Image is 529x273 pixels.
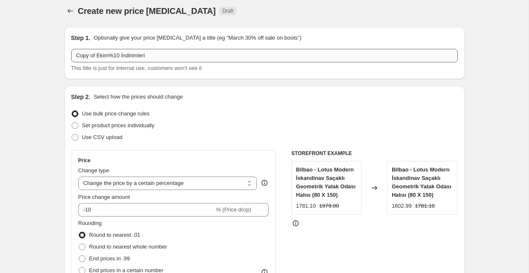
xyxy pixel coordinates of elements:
[82,122,155,128] span: Set product prices individually
[296,202,316,210] div: 1781.10
[216,206,251,213] span: % (Price drop)
[71,49,458,62] input: 30% off holiday sale
[291,150,458,157] h6: STOREFRONT EXAMPLE
[296,166,355,198] span: Bilbao - Lotus Modern İskandinav Saçaklı Geometrik Yatak Odası Halısı (80 X 150)
[94,34,301,42] p: Optionally give your price [MEDICAL_DATA] a title (eg "March 30% off sale on boots")
[78,203,214,217] input: -15
[415,202,435,210] strike: 1781.10
[392,166,451,198] span: Bilbao - Lotus Modern İskandinav Saçaklı Geometrik Yatak Odası Halısı (80 X 150)
[222,8,233,14] span: Draft
[78,157,91,164] h3: Price
[319,202,339,210] strike: 1979.00
[82,110,150,117] span: Use bulk price change rules
[82,134,123,140] span: Use CSV upload
[78,6,216,16] span: Create new price [MEDICAL_DATA]
[392,202,411,210] div: 1602.99
[71,93,91,101] h2: Step 2.
[78,167,110,174] span: Change type
[89,255,130,262] span: End prices in .99
[71,34,91,42] h2: Step 1.
[71,65,202,71] span: This title is just for internal use, customers won't see it
[89,232,140,238] span: Round to nearest .01
[94,93,183,101] p: Select how the prices should change
[89,244,167,250] span: Round to nearest whole number
[64,5,76,17] button: Price change jobs
[260,179,269,187] div: help
[78,194,130,200] span: Price change amount
[78,220,102,226] span: Rounding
